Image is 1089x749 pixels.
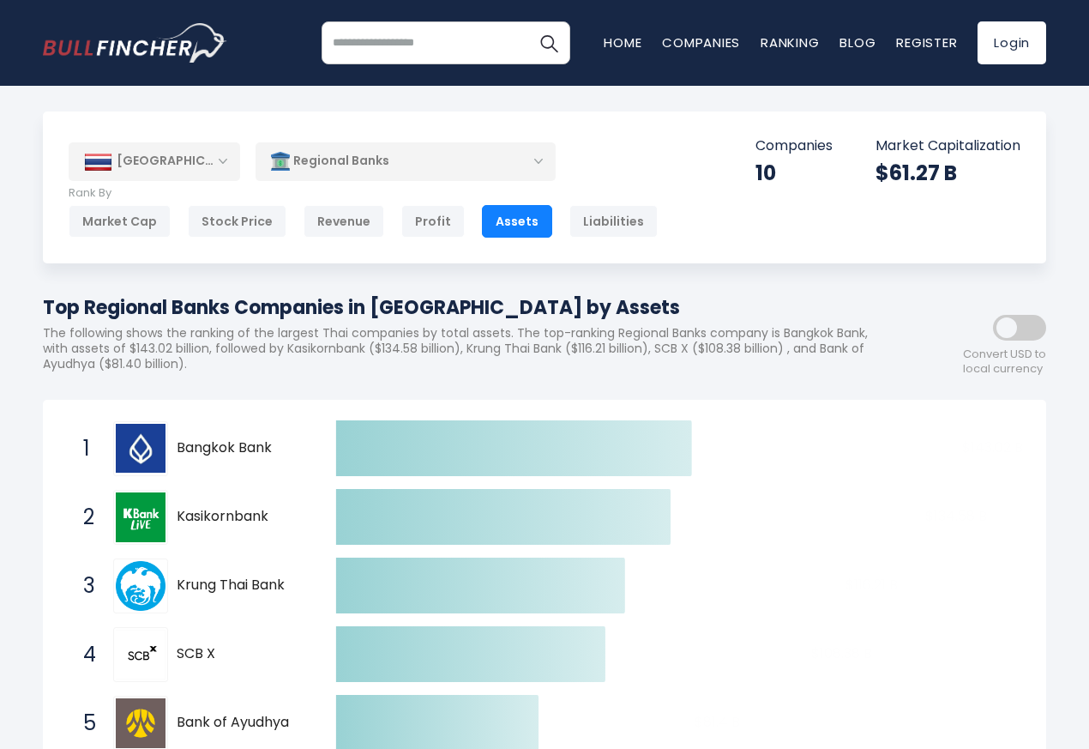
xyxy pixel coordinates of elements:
p: Rank By [69,186,658,201]
p: Market Capitalization [875,137,1020,155]
a: Register [896,33,957,51]
div: Stock Price [188,205,286,238]
span: Krung Thai Bank [177,577,306,595]
a: Home [604,33,641,51]
div: Profit [401,205,465,238]
a: Ranking [761,33,819,51]
p: Companies [755,137,833,155]
p: The following shows the ranking of the largest Thai companies by total assets. The top-ranking Re... [43,325,892,372]
text: $108.38 B [811,643,872,663]
text: $143.02 B [962,438,1023,457]
div: Liabilities [569,205,658,238]
img: Krung Thai Bank [116,561,165,611]
img: Kasikornbank [116,492,165,542]
a: Companies [662,33,740,51]
span: 2 [75,503,92,532]
div: 10 [755,160,833,186]
div: Revenue [304,205,384,238]
span: Bangkok Bank [177,439,306,457]
img: Bangkok Bank [116,424,165,474]
div: $61.27 B [875,160,1020,186]
h1: Top Regional Banks Companies in [GEOGRAPHIC_DATA] by Assets [43,293,892,322]
img: Bank of Ayudhya [116,698,165,748]
a: Login [978,21,1046,64]
span: 4 [75,640,92,669]
text: $81.4 B [695,712,740,732]
a: Go to homepage [43,23,227,63]
text: $116.21 B [845,575,898,595]
div: Market Cap [69,205,171,238]
img: bullfincher logo [43,23,227,63]
span: 3 [75,571,92,601]
span: 1 [75,434,92,463]
span: 5 [75,709,92,738]
span: Bank of Ayudhya [177,714,306,732]
div: Assets [482,205,552,238]
div: Regional Banks [256,142,556,181]
span: Kasikornbank [177,508,306,526]
img: SCB X [116,630,165,680]
span: SCB X [177,645,306,663]
a: Blog [839,33,875,51]
span: Convert USD to local currency [963,347,1046,377]
button: Search [527,21,570,64]
div: [GEOGRAPHIC_DATA] [69,142,240,180]
text: $134.58 B [925,506,987,526]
